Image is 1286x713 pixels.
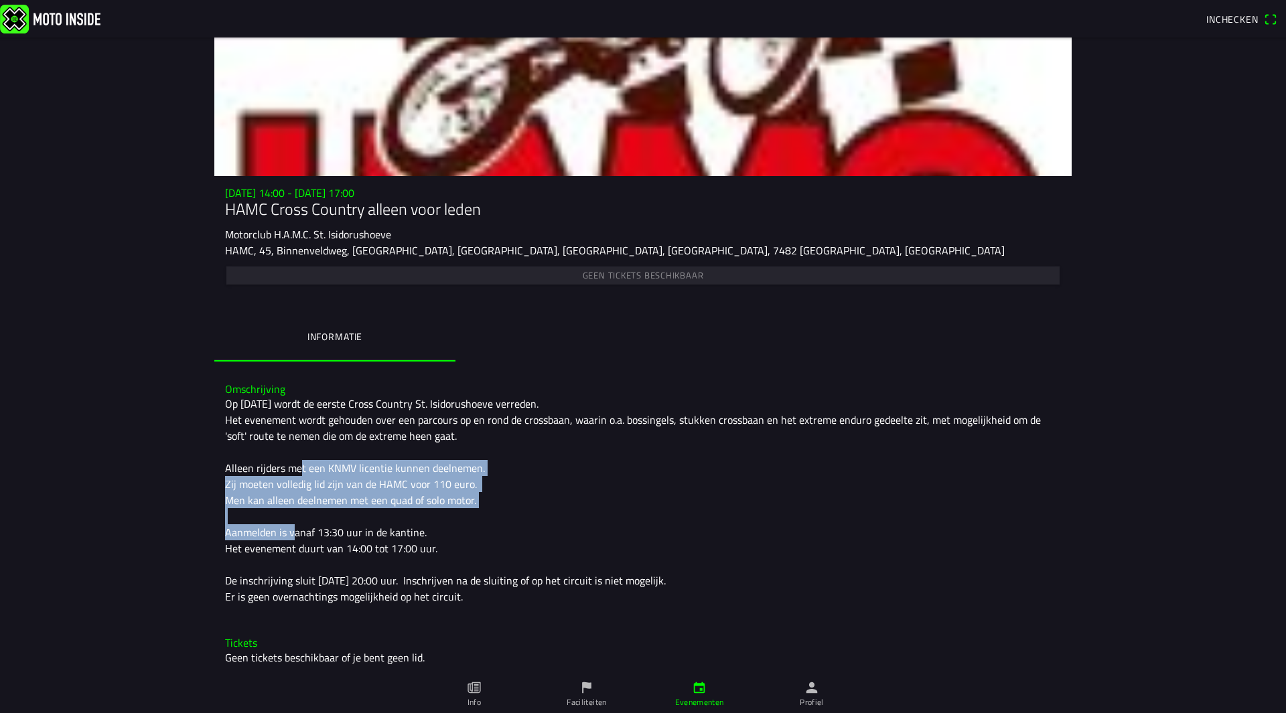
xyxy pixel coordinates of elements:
[225,200,1061,219] h1: HAMC Cross Country alleen voor leden
[225,637,1061,649] h3: Tickets
[225,242,1005,258] ion-text: HAMC, 45, Binnenveldweg, [GEOGRAPHIC_DATA], [GEOGRAPHIC_DATA], [GEOGRAPHIC_DATA], [GEOGRAPHIC_DAT...
[567,696,606,708] ion-label: Faciliteiten
[1206,12,1259,26] span: Inchecken
[307,329,362,344] ion-label: Informatie
[675,696,724,708] ion-label: Evenementen
[804,680,819,695] ion-icon: person
[579,680,594,695] ion-icon: flag
[467,680,482,695] ion-icon: paper
[800,696,824,708] ion-label: Profiel
[225,187,1061,200] h3: [DATE] 14:00 - [DATE] 17:00
[225,383,1061,396] h3: Omschrijving
[468,696,481,708] ion-label: Info
[692,680,707,695] ion-icon: calendar
[225,396,1061,605] div: Op [DATE] wordt de eerste Cross Country St. Isidorushoeve verreden. Het evenement wordt gehouden ...
[1200,7,1283,30] a: Incheckenqr scanner
[225,226,391,242] ion-text: Motorclub H.A.M.C. St. Isidorushoeve
[225,649,1061,665] div: Geen tickets beschikbaar of je bent geen lid.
